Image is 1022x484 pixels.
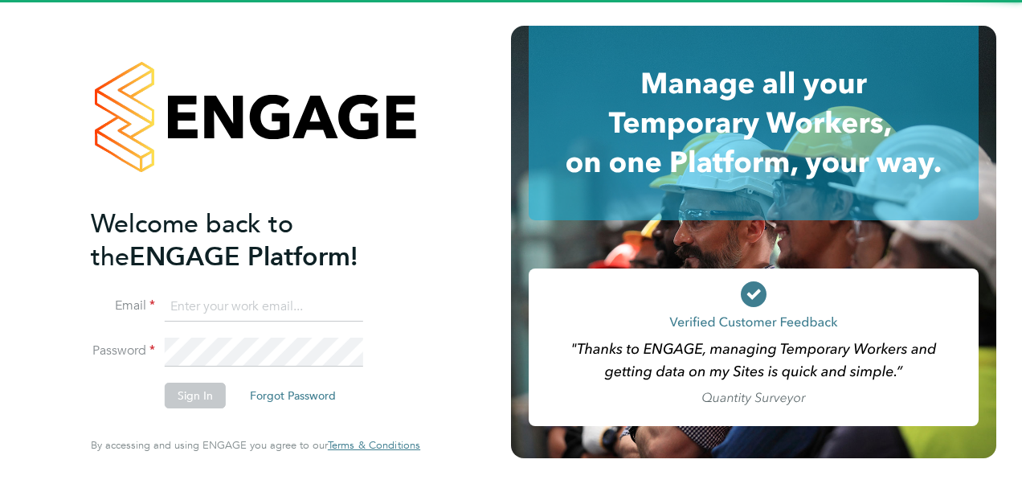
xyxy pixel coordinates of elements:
[91,208,293,273] span: Welcome back to the
[328,438,420,452] span: Terms & Conditions
[165,383,226,408] button: Sign In
[237,383,349,408] button: Forgot Password
[91,342,155,359] label: Password
[91,207,404,273] h2: ENGAGE Platform!
[165,293,363,322] input: Enter your work email...
[328,439,420,452] a: Terms & Conditions
[91,438,420,452] span: By accessing and using ENGAGE you agree to our
[91,297,155,314] label: Email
